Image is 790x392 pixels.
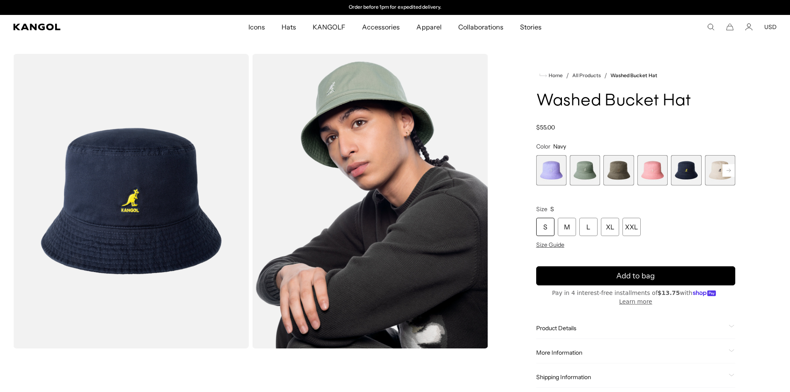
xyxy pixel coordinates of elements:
[603,155,634,185] label: Smog
[570,155,600,185] div: 2 of 13
[536,218,554,236] div: S
[520,15,542,39] span: Stories
[622,218,641,236] div: XXL
[764,23,777,31] button: USD
[550,205,554,213] span: S
[536,143,550,150] span: Color
[610,73,657,78] a: Washed Bucket Hat
[601,71,607,80] li: /
[536,349,725,356] span: More Information
[536,241,564,248] span: Size Guide
[547,73,563,78] span: Home
[450,15,512,39] a: Collaborations
[304,15,354,39] a: KANGOLF
[13,24,164,30] a: Kangol
[553,143,566,150] span: Navy
[536,266,735,285] button: Add to bag
[570,155,600,185] label: SAGE GREEN
[458,15,503,39] span: Collaborations
[601,218,619,236] div: XL
[558,218,576,236] div: M
[536,324,725,332] span: Product Details
[536,373,725,381] span: Shipping Information
[349,4,441,11] p: Order before 1pm for expedited delivery.
[579,218,598,236] div: L
[13,54,249,348] img: color-navy
[416,15,441,39] span: Apparel
[536,92,735,110] h1: Washed Bucket Hat
[282,15,296,39] span: Hats
[705,155,735,185] label: Khaki
[707,23,715,31] summary: Search here
[705,155,735,185] div: 6 of 13
[310,4,481,11] slideshow-component: Announcement bar
[671,155,701,185] div: 5 of 13
[745,23,753,31] a: Account
[248,15,265,39] span: Icons
[252,54,488,348] img: sage-green
[512,15,550,39] a: Stories
[536,124,555,131] span: $55.00
[572,73,601,78] a: All Products
[408,15,450,39] a: Apparel
[310,4,481,11] div: Announcement
[637,155,668,185] div: 4 of 13
[540,72,563,79] a: Home
[536,155,566,185] div: 1 of 13
[273,15,304,39] a: Hats
[310,4,481,11] div: 2 of 2
[13,54,488,348] product-gallery: Gallery Viewer
[362,15,400,39] span: Accessories
[354,15,408,39] a: Accessories
[536,205,547,213] span: Size
[603,155,634,185] div: 3 of 13
[637,155,668,185] label: Pepto
[240,15,273,39] a: Icons
[536,71,735,80] nav: breadcrumbs
[536,155,566,185] label: Iced Lilac
[616,270,655,282] span: Add to bag
[726,23,734,31] button: Cart
[671,155,701,185] label: Navy
[563,71,569,80] li: /
[313,15,345,39] span: KANGOLF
